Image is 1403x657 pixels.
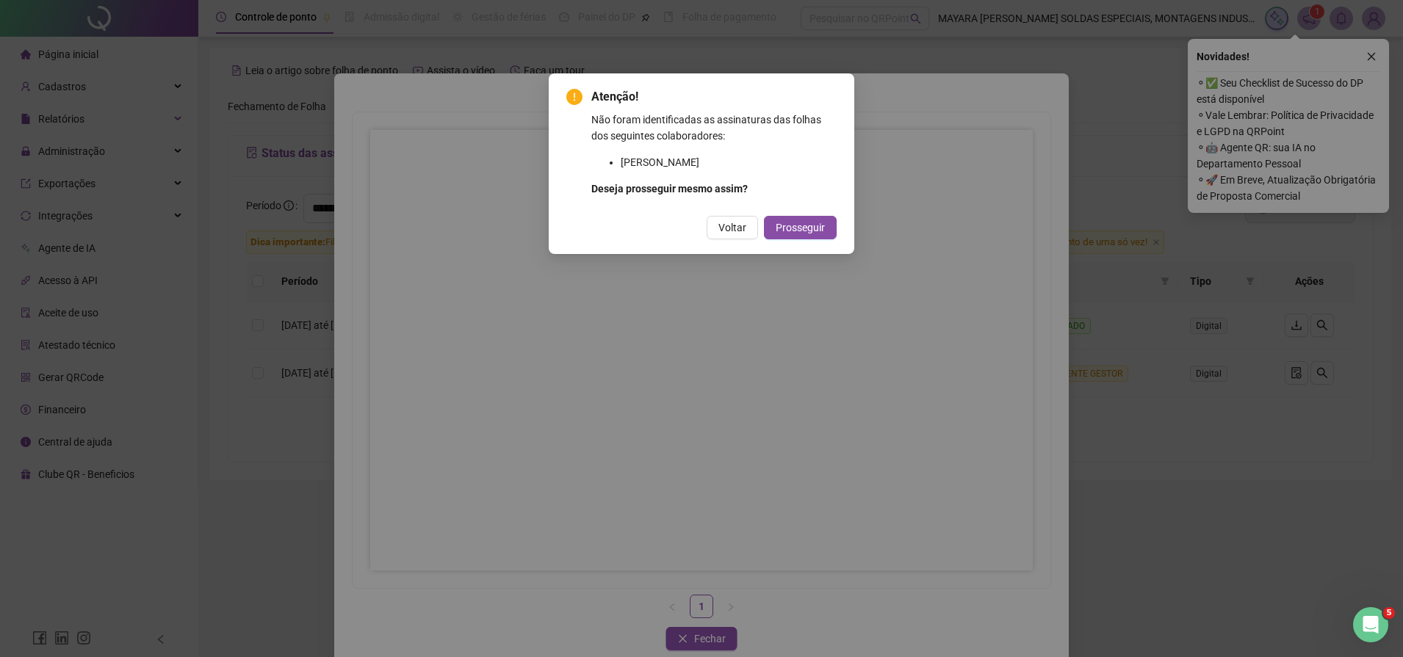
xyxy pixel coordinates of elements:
span: Voltar [718,219,746,236]
iframe: Intercom live chat [1353,607,1388,642]
button: Prosseguir [764,216,837,239]
span: exclamation-circle [566,89,583,105]
li: [PERSON_NAME] [621,154,837,170]
span: Prosseguir [776,219,825,236]
span: 5 [1383,607,1395,619]
strong: Deseja prosseguir mesmo assim? [591,183,748,195]
span: Atenção! [591,88,837,106]
button: Voltar [707,216,758,239]
p: Não foram identificadas as assinaturas das folhas dos seguintes colaboradores: [591,112,837,144]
